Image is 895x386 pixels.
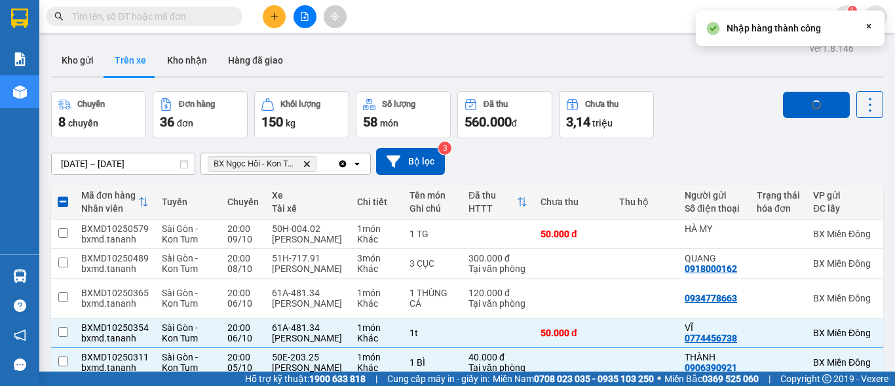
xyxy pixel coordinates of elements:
div: 1 TG [409,229,455,239]
div: 51H-717.91 [272,253,344,263]
div: 0366776413 [11,43,103,61]
button: file-add [294,5,316,28]
th: Toggle SortBy [75,185,155,220]
span: Cung cấp máy in - giấy in: [387,372,489,386]
div: 1 BÌ [409,357,455,368]
sup: 1 [848,6,857,15]
div: [PERSON_NAME] [272,362,344,373]
div: bxmd.tananh [81,298,149,309]
svg: Clear all [337,159,348,169]
span: Miền Bắc [664,372,759,386]
div: 0918000162 [685,263,737,274]
input: Select a date range. [52,153,195,174]
div: Khác [357,333,396,343]
span: message [14,358,26,371]
div: 300.000 đ [468,253,527,263]
div: 61A-481.34 [272,322,344,333]
span: 58 [363,114,377,130]
span: Nhận: [112,12,143,26]
div: Tuyến [162,197,214,207]
div: QUANG [685,253,744,263]
span: 560.000 [465,114,512,130]
span: CR : [10,70,30,84]
svg: Close [864,21,874,31]
div: [PERSON_NAME] [272,333,344,343]
div: 0774456738 [685,333,737,343]
img: warehouse-icon [13,269,27,283]
img: warehouse-icon [13,85,27,99]
div: 20:00 [227,223,259,234]
div: ĐC lấy [813,203,888,214]
div: [PERSON_NAME] [272,234,344,244]
div: Tại văn phòng [468,298,527,309]
span: | [375,372,377,386]
button: caret-down [864,5,887,28]
div: 1 món [357,352,396,362]
div: HÀ MY [685,223,744,234]
div: BXMD10250489 [81,253,149,263]
svg: Delete [303,160,311,168]
div: 1t [409,328,455,338]
strong: 1900 633 818 [309,374,366,384]
div: [PERSON_NAME] [272,298,344,309]
div: BXMD10250579 [81,223,149,234]
div: 20:00 [227,322,259,333]
div: Đơn hàng [179,100,215,109]
span: đ [512,118,517,128]
span: question-circle [14,299,26,312]
span: BX Ngọc Hồi - Kon Tum [214,159,297,169]
div: 1 món [357,322,396,333]
div: BXMD10250311 [81,352,149,362]
input: Selected BX Ngọc Hồi - Kon Tum. [319,157,320,170]
div: 50.000 đ [541,328,606,338]
div: 08/10 [227,263,259,274]
div: Đã thu [484,100,508,109]
button: Trên xe [104,45,157,76]
div: bxmd.tananh [81,234,149,244]
span: Miền Nam [493,372,654,386]
div: THÀNH [685,352,744,362]
div: BX Ngọc Hồi - Kon Tum [11,11,103,43]
span: search [54,12,64,21]
div: 50.000 đ [541,229,606,239]
button: Đã thu560.000đ [457,91,552,138]
span: notification [14,329,26,341]
div: 20:00 [227,352,259,362]
button: Kho gửi [51,45,104,76]
strong: 0369 525 060 [702,374,759,384]
span: Sài Gòn - Kon Tum [162,352,198,373]
strong: 0708 023 035 - 0935 103 250 [534,374,654,384]
span: ⚪️ [657,376,661,381]
span: 1 [850,6,854,15]
span: 150 [261,114,283,130]
img: solution-icon [13,52,27,66]
div: Khác [357,263,396,274]
button: Kho nhận [157,45,218,76]
div: BXMD10250365 [81,288,149,298]
div: Khối lượng [280,100,320,109]
div: Chuyến [227,197,259,207]
div: Chưa thu [585,100,619,109]
div: 50H-004.02 [272,223,344,234]
span: Gửi: [11,12,31,26]
span: file-add [300,12,309,21]
th: Toggle SortBy [462,185,534,220]
svg: open [352,159,362,169]
div: 09/10 [227,234,259,244]
div: Thu hộ [619,197,672,207]
span: 36 [160,114,174,130]
div: [PERSON_NAME] [272,263,344,274]
div: 120.000 đ [468,288,527,298]
span: Sài Gòn - Kon Tum [162,288,198,309]
span: chuyến [68,118,98,128]
div: Chuyến [77,100,105,109]
div: 50E-203.25 [272,352,344,362]
div: 20:00 [227,288,259,298]
span: Sài Gòn - Kon Tum [162,223,198,244]
div: Trạng thái [757,190,800,201]
div: 100.000 [10,69,105,85]
div: BXMD10250354 [81,322,149,333]
button: Chưa thu3,14 triệu [559,91,654,138]
div: Khác [357,234,396,244]
span: kg [286,118,295,128]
